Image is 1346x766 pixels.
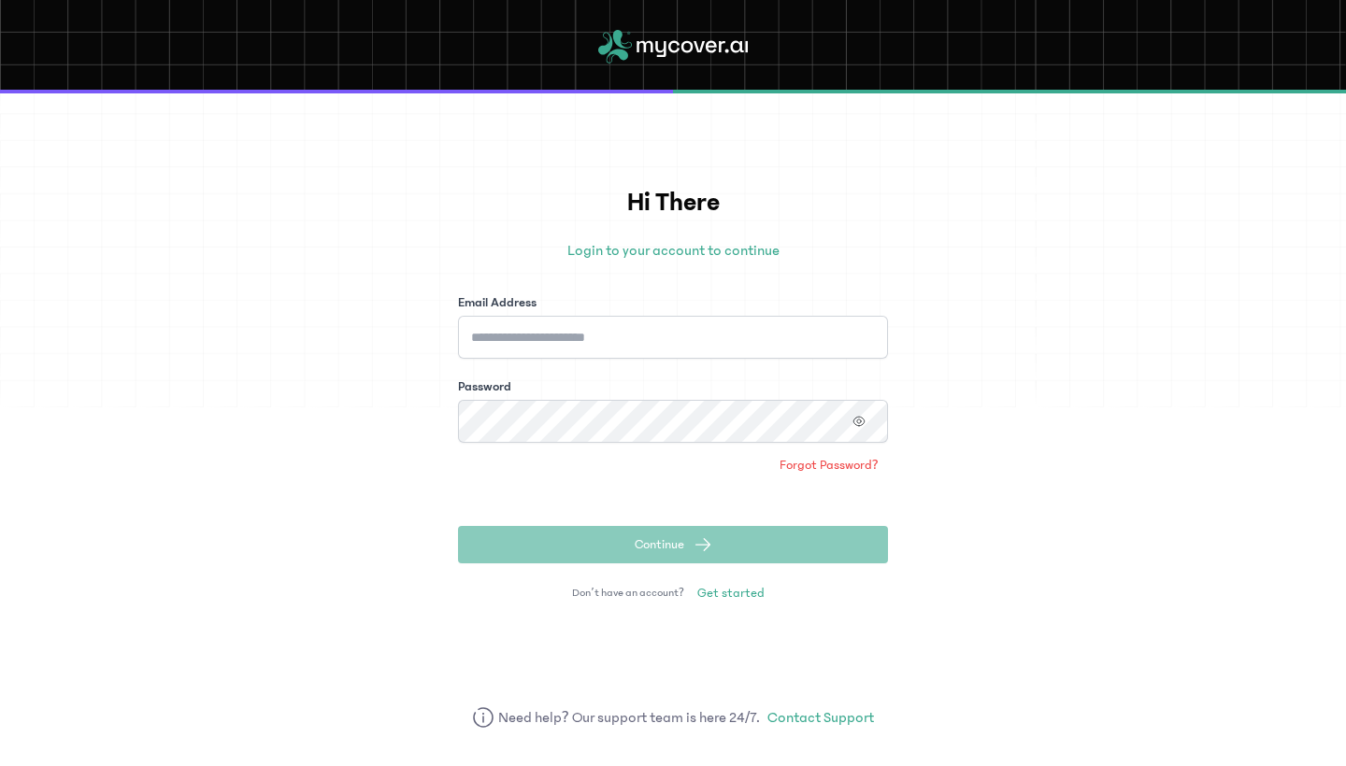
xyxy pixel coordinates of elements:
p: Login to your account to continue [458,239,888,262]
span: Get started [697,584,765,603]
a: Contact Support [767,706,874,729]
span: Continue [635,535,684,554]
h1: Hi There [458,183,888,222]
button: Continue [458,526,888,563]
span: Don’t have an account? [572,586,684,601]
span: Forgot Password? [780,456,879,475]
a: Forgot Password? [770,450,888,480]
span: Need help? Our support team is here 24/7. [498,706,761,729]
label: Password [458,377,511,396]
a: Get started [688,578,774,608]
label: Email Address [458,293,537,312]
